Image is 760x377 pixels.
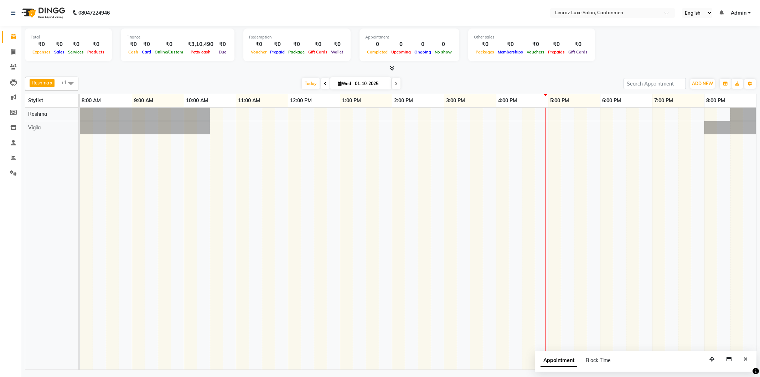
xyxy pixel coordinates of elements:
[525,40,546,48] div: ₹0
[52,40,66,48] div: ₹0
[690,79,715,89] button: ADD NEW
[340,95,363,106] a: 1:00 PM
[286,50,306,55] span: Package
[413,40,433,48] div: 0
[624,78,686,89] input: Search Appointment
[474,34,589,40] div: Other sales
[217,50,228,55] span: Due
[31,34,106,40] div: Total
[692,81,713,86] span: ADD NEW
[365,40,389,48] div: 0
[365,50,389,55] span: Completed
[548,95,571,106] a: 5:00 PM
[288,95,314,106] a: 12:00 PM
[126,50,140,55] span: Cash
[433,40,454,48] div: 0
[61,79,72,85] span: +1
[132,95,155,106] a: 9:00 AM
[306,50,329,55] span: Gift Cards
[329,40,345,48] div: ₹0
[541,354,577,367] span: Appointment
[413,50,433,55] span: Ongoing
[249,50,268,55] span: Voucher
[433,50,454,55] span: No show
[567,40,589,48] div: ₹0
[52,50,66,55] span: Sales
[336,81,353,86] span: Wed
[329,50,345,55] span: Wallet
[126,40,140,48] div: ₹0
[140,40,153,48] div: ₹0
[86,50,106,55] span: Products
[31,50,52,55] span: Expenses
[32,80,49,86] span: Reshma
[66,50,86,55] span: Services
[140,50,153,55] span: Card
[249,34,345,40] div: Redemption
[28,111,47,117] span: Reshma
[652,95,675,106] a: 7:00 PM
[353,78,388,89] input: 2025-10-01
[236,95,262,106] a: 11:00 AM
[389,40,413,48] div: 0
[28,124,41,131] span: Vigila
[496,95,519,106] a: 4:00 PM
[31,40,52,48] div: ₹0
[268,50,286,55] span: Prepaid
[302,78,320,89] span: Today
[389,50,413,55] span: Upcoming
[28,97,43,104] span: Stylist
[600,95,623,106] a: 6:00 PM
[184,95,210,106] a: 10:00 AM
[496,50,525,55] span: Memberships
[268,40,286,48] div: ₹0
[78,3,110,23] b: 08047224946
[474,50,496,55] span: Packages
[731,9,746,17] span: Admin
[185,40,216,48] div: ₹3,10,490
[586,357,611,363] span: Block Time
[496,40,525,48] div: ₹0
[567,50,589,55] span: Gift Cards
[704,95,727,106] a: 8:00 PM
[80,95,103,106] a: 8:00 AM
[474,40,496,48] div: ₹0
[189,50,212,55] span: Petty cash
[18,3,67,23] img: logo
[153,50,185,55] span: Online/Custom
[216,40,229,48] div: ₹0
[392,95,415,106] a: 2:00 PM
[444,95,467,106] a: 3:00 PM
[740,354,751,365] button: Close
[306,40,329,48] div: ₹0
[546,50,567,55] span: Prepaids
[66,40,86,48] div: ₹0
[126,34,229,40] div: Finance
[49,80,52,86] a: x
[365,34,454,40] div: Appointment
[249,40,268,48] div: ₹0
[546,40,567,48] div: ₹0
[153,40,185,48] div: ₹0
[286,40,306,48] div: ₹0
[86,40,106,48] div: ₹0
[525,50,546,55] span: Vouchers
